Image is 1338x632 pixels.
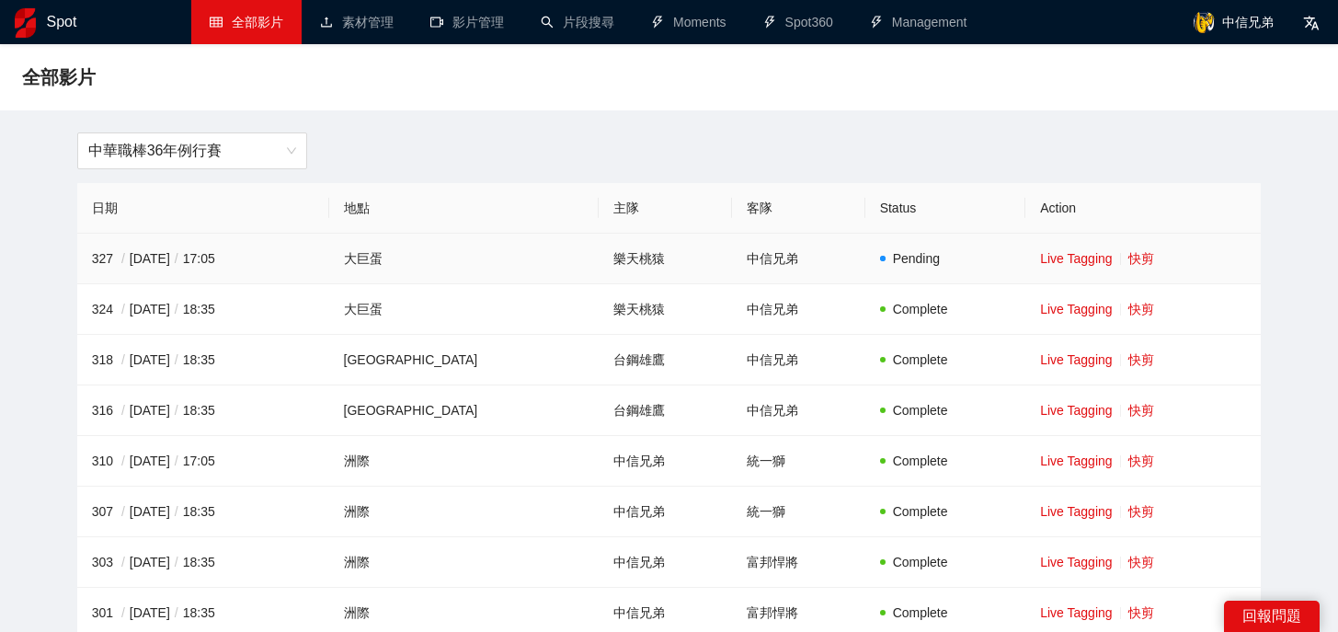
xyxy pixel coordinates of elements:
[1040,302,1112,316] a: Live Tagging
[599,284,732,335] td: 樂天桃猿
[77,385,329,436] td: 316 [DATE] 18:35
[15,8,36,38] img: logo
[1040,352,1112,367] a: Live Tagging
[1128,302,1154,316] a: 快剪
[893,352,948,367] span: Complete
[329,284,599,335] td: 大巨蛋
[763,15,833,29] a: thunderboltSpot360
[1128,403,1154,418] a: 快剪
[1128,605,1154,620] a: 快剪
[1040,403,1112,418] a: Live Tagging
[893,302,948,316] span: Complete
[599,335,732,385] td: 台鋼雄鷹
[599,487,732,537] td: 中信兄弟
[599,436,732,487] td: 中信兄弟
[77,183,329,234] th: 日期
[170,605,183,620] span: /
[732,487,865,537] td: 統一獅
[870,15,967,29] a: thunderboltManagement
[1224,601,1320,632] div: 回報問題
[599,183,732,234] th: 主隊
[329,537,599,588] td: 洲際
[117,605,130,620] span: /
[1040,504,1112,519] a: Live Tagging
[1040,605,1112,620] a: Live Tagging
[893,251,940,266] span: Pending
[117,251,130,266] span: /
[77,335,329,385] td: 318 [DATE] 18:35
[170,302,183,316] span: /
[732,335,865,385] td: 中信兄弟
[599,537,732,588] td: 中信兄弟
[329,183,599,234] th: 地點
[77,436,329,487] td: 310 [DATE] 17:05
[88,133,296,168] span: 中華職棒36年例行賽
[329,385,599,436] td: [GEOGRAPHIC_DATA]
[329,234,599,284] td: 大巨蛋
[329,436,599,487] td: 洲際
[651,15,726,29] a: thunderboltMoments
[77,284,329,335] td: 324 [DATE] 18:35
[893,454,948,468] span: Complete
[1040,555,1112,569] a: Live Tagging
[329,487,599,537] td: 洲際
[77,537,329,588] td: 303 [DATE] 18:35
[77,234,329,284] td: 327 [DATE] 17:05
[117,403,130,418] span: /
[1128,504,1154,519] a: 快剪
[541,15,614,29] a: search片段搜尋
[893,504,948,519] span: Complete
[865,183,1026,234] th: Status
[732,537,865,588] td: 富邦悍將
[893,555,948,569] span: Complete
[599,385,732,436] td: 台鋼雄鷹
[329,335,599,385] td: [GEOGRAPHIC_DATA]
[170,504,183,519] span: /
[893,403,948,418] span: Complete
[232,15,283,29] span: 全部影片
[1128,555,1154,569] a: 快剪
[1128,454,1154,468] a: 快剪
[210,16,223,29] span: table
[170,352,183,367] span: /
[320,15,394,29] a: upload素材管理
[732,385,865,436] td: 中信兄弟
[170,454,183,468] span: /
[1193,11,1215,33] img: avatar
[732,284,865,335] td: 中信兄弟
[732,234,865,284] td: 中信兄弟
[117,555,130,569] span: /
[170,403,183,418] span: /
[117,454,130,468] span: /
[117,504,130,519] span: /
[732,183,865,234] th: 客隊
[732,436,865,487] td: 統一獅
[22,63,96,92] span: 全部影片
[893,605,948,620] span: Complete
[430,15,504,29] a: video-camera影片管理
[1040,251,1112,266] a: Live Tagging
[77,487,329,537] td: 307 [DATE] 18:35
[117,352,130,367] span: /
[599,234,732,284] td: 樂天桃猿
[1128,352,1154,367] a: 快剪
[1040,454,1112,468] a: Live Tagging
[1025,183,1261,234] th: Action
[170,251,183,266] span: /
[1128,251,1154,266] a: 快剪
[117,302,130,316] span: /
[170,555,183,569] span: /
